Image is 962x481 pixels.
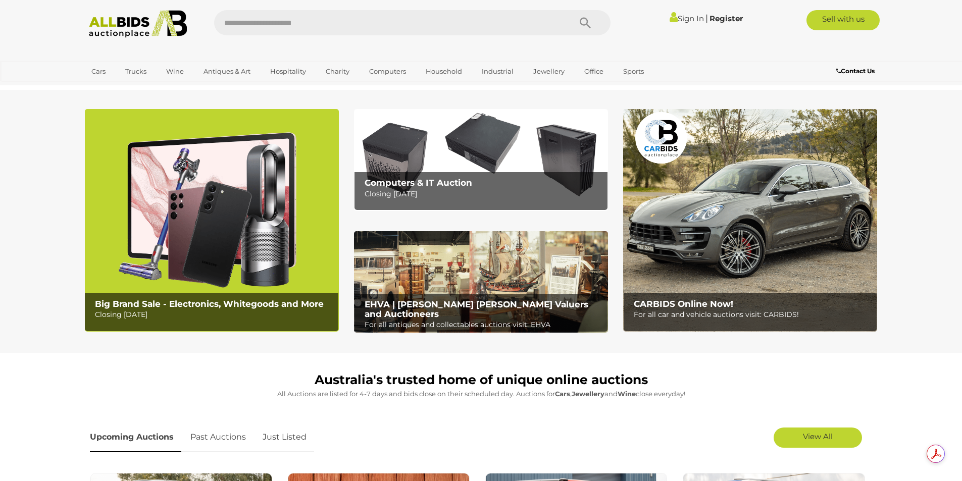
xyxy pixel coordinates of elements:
[365,299,588,319] b: EHVA | [PERSON_NAME] [PERSON_NAME] Valuers and Auctioneers
[705,13,708,24] span: |
[90,422,181,452] a: Upcoming Auctions
[623,109,877,332] img: CARBIDS Online Now!
[710,14,743,23] a: Register
[83,10,193,38] img: Allbids.com.au
[634,299,733,309] b: CARBIDS Online Now!
[354,231,608,333] img: EHVA | Evans Hastings Valuers and Auctioneers
[119,63,153,80] a: Trucks
[419,63,469,80] a: Household
[85,109,339,332] a: Big Brand Sale - Electronics, Whitegoods and More Big Brand Sale - Electronics, Whitegoods and Mo...
[354,109,608,210] img: Computers & IT Auction
[183,422,254,452] a: Past Auctions
[618,390,636,398] strong: Wine
[85,109,339,332] img: Big Brand Sale - Electronics, Whitegoods and More
[160,63,190,80] a: Wine
[365,188,602,200] p: Closing [DATE]
[806,10,880,30] a: Sell with us
[365,178,472,188] b: Computers & IT Auction
[363,63,413,80] a: Computers
[354,109,608,210] a: Computers & IT Auction Computers & IT Auction Closing [DATE]
[774,427,862,448] a: View All
[475,63,520,80] a: Industrial
[255,422,314,452] a: Just Listed
[836,67,875,75] b: Contact Us
[623,109,877,332] a: CARBIDS Online Now! CARBIDS Online Now! For all car and vehicle auctions visit: CARBIDS!
[527,63,571,80] a: Jewellery
[670,14,704,23] a: Sign In
[95,308,333,321] p: Closing [DATE]
[95,299,324,309] b: Big Brand Sale - Electronics, Whitegoods and More
[319,63,356,80] a: Charity
[634,308,872,321] p: For all car and vehicle auctions visit: CARBIDS!
[354,231,608,333] a: EHVA | Evans Hastings Valuers and Auctioneers EHVA | [PERSON_NAME] [PERSON_NAME] Valuers and Auct...
[90,373,873,387] h1: Australia's trusted home of unique online auctions
[85,63,112,80] a: Cars
[264,63,313,80] a: Hospitality
[555,390,570,398] strong: Cars
[197,63,257,80] a: Antiques & Art
[578,63,610,80] a: Office
[90,388,873,400] p: All Auctions are listed for 4-7 days and bids close on their scheduled day. Auctions for , and cl...
[560,10,611,35] button: Search
[365,318,602,331] p: For all antiques and collectables auctions visit: EHVA
[85,80,170,96] a: [GEOGRAPHIC_DATA]
[572,390,604,398] strong: Jewellery
[836,66,877,77] a: Contact Us
[617,63,650,80] a: Sports
[803,432,833,441] span: View All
